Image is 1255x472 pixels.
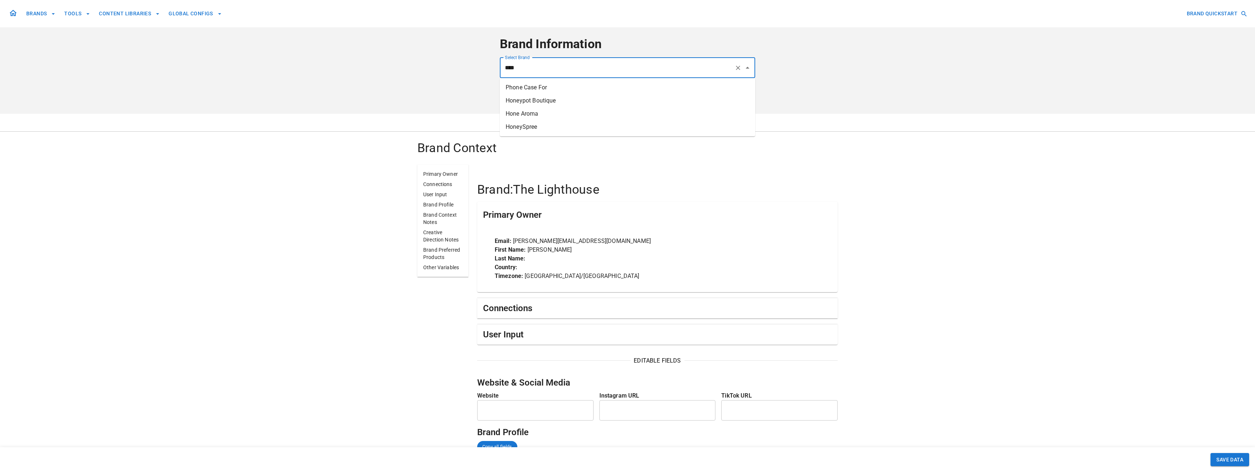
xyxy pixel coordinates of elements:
[495,237,511,244] strong: Email:
[423,201,463,208] p: Brand Profile
[495,255,526,262] strong: Last Name:
[495,264,517,271] strong: Country:
[166,7,225,20] button: GLOBAL CONFIGS
[61,7,93,20] button: TOOLS
[478,443,516,450] span: Copy all fields
[477,391,594,400] p: Website
[477,426,838,438] h5: Brand Profile
[23,7,58,20] button: BRANDS
[483,329,524,340] h5: User Input
[96,7,163,20] button: CONTENT LIBRARIES
[505,54,530,61] label: Select Brand
[423,264,463,271] p: Other Variables
[500,107,755,120] li: Hone Aroma
[500,81,755,94] li: Phone Case For
[733,63,743,73] button: Clear
[599,391,716,400] p: Instagram URL
[483,209,542,221] h5: Primary Owner
[721,391,838,400] p: TikTok URL
[495,237,820,245] p: [PERSON_NAME][EMAIL_ADDRESS][DOMAIN_NAME]
[500,94,755,107] li: Honeypot Boutique
[500,120,755,134] li: HoneySpree
[477,202,838,228] div: Primary Owner
[477,377,838,388] h5: Website & Social Media
[495,245,820,254] p: [PERSON_NAME]
[495,246,526,253] strong: First Name:
[495,272,523,279] strong: Timezone:
[423,181,463,188] p: Connections
[423,170,463,178] p: Primary Owner
[483,302,532,314] h5: Connections
[417,140,838,156] h4: Brand Context
[477,324,838,345] div: User Input
[477,298,838,318] div: Connections
[423,229,463,243] p: Creative Direction Notes
[1210,453,1249,467] button: SAVE DATA
[477,441,517,453] div: Copy all fields
[423,191,463,198] p: User Input
[630,356,684,365] span: EDITABLE FIELDS
[1184,7,1249,20] button: BRAND QUICKSTART
[477,182,838,197] h4: Brand: The Lighthouse
[495,272,820,281] p: [GEOGRAPHIC_DATA]/[GEOGRAPHIC_DATA]
[423,246,463,261] p: Brand Preferred Products
[500,36,755,52] h4: Brand Information
[423,211,463,226] p: Brand Context Notes
[742,63,753,73] button: Close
